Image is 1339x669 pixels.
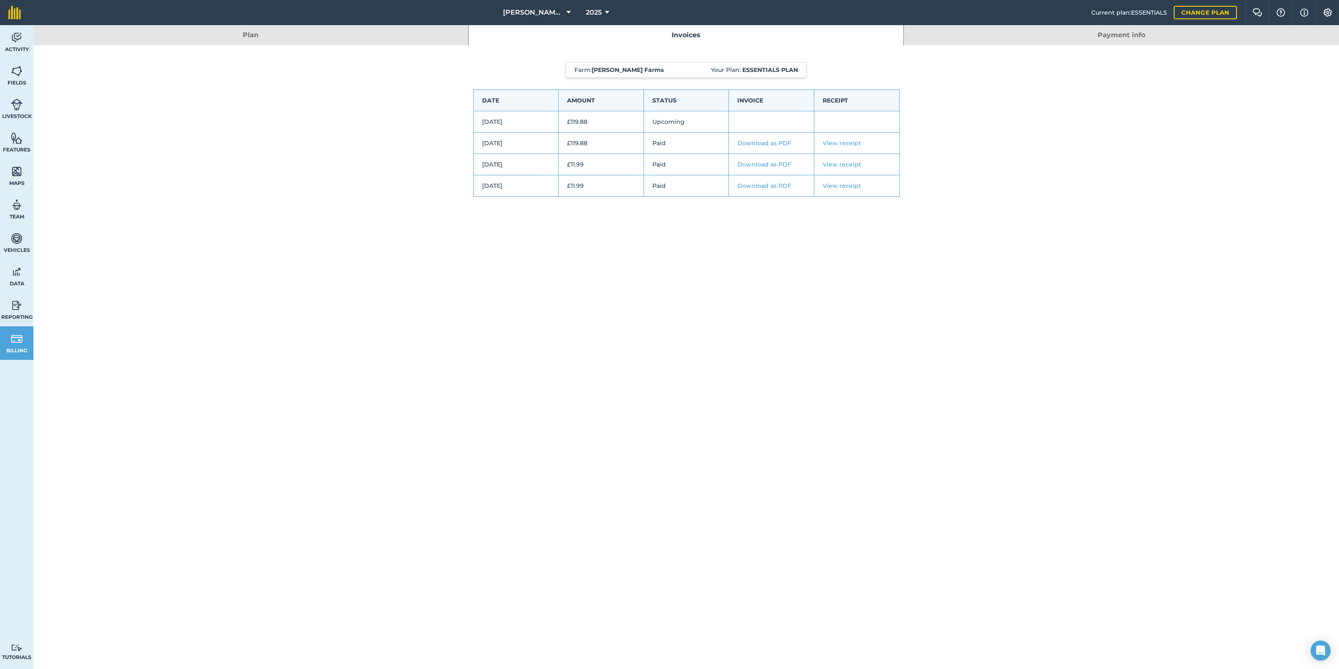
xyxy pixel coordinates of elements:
td: £11.99 [559,154,644,175]
span: 2025 [586,8,602,18]
a: Invoices [469,25,903,45]
td: [DATE] [473,111,559,133]
td: £119.88 [559,133,644,154]
div: Open Intercom Messenger [1311,641,1331,661]
img: svg+xml;base64,PD94bWwgdmVyc2lvbj0iMS4wIiBlbmNvZGluZz0idXRmLTgiPz4KPCEtLSBHZW5lcmF0b3I6IEFkb2JlIE... [11,98,23,111]
td: Upcoming [644,111,729,133]
a: Change plan [1174,6,1237,19]
td: Receipt [814,90,899,111]
td: [DATE] [473,175,559,197]
a: Download as PDF [737,139,791,147]
img: svg+xml;base64,PHN2ZyB4bWxucz0iaHR0cDovL3d3dy53My5vcmcvMjAwMC9zdmciIHdpZHRoPSI1NiIgaGVpZ2h0PSI2MC... [11,132,23,144]
img: svg+xml;base64,PD94bWwgdmVyc2lvbj0iMS4wIiBlbmNvZGluZz0idXRmLTgiPz4KPCEtLSBHZW5lcmF0b3I6IEFkb2JlIE... [11,199,23,211]
td: Paid [644,154,729,175]
strong: Essentials plan [742,66,798,74]
img: svg+xml;base64,PD94bWwgdmVyc2lvbj0iMS4wIiBlbmNvZGluZz0idXRmLTgiPz4KPCEtLSBHZW5lcmF0b3I6IEFkb2JlIE... [11,299,23,312]
td: Invoice [729,90,814,111]
span: [PERSON_NAME] Farms [503,8,563,18]
img: svg+xml;base64,PHN2ZyB4bWxucz0iaHR0cDovL3d3dy53My5vcmcvMjAwMC9zdmciIHdpZHRoPSIxNyIgaGVpZ2h0PSIxNy... [1300,8,1308,18]
strong: [PERSON_NAME] Farms [592,66,664,74]
td: Date [473,90,559,111]
a: View receipt [823,139,861,147]
img: svg+xml;base64,PD94bWwgdmVyc2lvbj0iMS4wIiBlbmNvZGluZz0idXRmLTgiPz4KPCEtLSBHZW5lcmF0b3I6IEFkb2JlIE... [11,266,23,278]
a: Download as PDF [737,182,791,190]
td: Amount [559,90,644,111]
td: [DATE] [473,154,559,175]
img: fieldmargin Logo [8,6,21,19]
img: A question mark icon [1276,8,1286,17]
a: View receipt [823,182,861,190]
span: Your Plan: [711,66,798,74]
img: svg+xml;base64,PD94bWwgdmVyc2lvbj0iMS4wIiBlbmNvZGluZz0idXRmLTgiPz4KPCEtLSBHZW5lcmF0b3I6IEFkb2JlIE... [11,232,23,245]
img: svg+xml;base64,PHN2ZyB4bWxucz0iaHR0cDovL3d3dy53My5vcmcvMjAwMC9zdmciIHdpZHRoPSI1NiIgaGVpZ2h0PSI2MC... [11,65,23,77]
td: Paid [644,133,729,154]
span: Farm : [575,66,664,74]
td: [DATE] [473,133,559,154]
a: View receipt [823,161,861,168]
a: Plan [33,25,468,45]
td: £119.88 [559,111,644,133]
img: svg+xml;base64,PHN2ZyB4bWxucz0iaHR0cDovL3d3dy53My5vcmcvMjAwMC9zdmciIHdpZHRoPSI1NiIgaGVpZ2h0PSI2MC... [11,165,23,178]
td: Status [644,90,729,111]
img: Two speech bubbles overlapping with the left bubble in the forefront [1252,8,1262,17]
span: Current plan : ESSENTIALS [1091,8,1167,17]
td: Paid [644,175,729,197]
a: Download as PDF [737,161,791,168]
td: £11.99 [559,175,644,197]
img: svg+xml;base64,PD94bWwgdmVyc2lvbj0iMS4wIiBlbmNvZGluZz0idXRmLTgiPz4KPCEtLSBHZW5lcmF0b3I6IEFkb2JlIE... [11,333,23,345]
img: A cog icon [1323,8,1333,17]
img: svg+xml;base64,PD94bWwgdmVyc2lvbj0iMS4wIiBlbmNvZGluZz0idXRmLTgiPz4KPCEtLSBHZW5lcmF0b3I6IEFkb2JlIE... [11,644,23,652]
a: Payment info [904,25,1339,45]
img: svg+xml;base64,PD94bWwgdmVyc2lvbj0iMS4wIiBlbmNvZGluZz0idXRmLTgiPz4KPCEtLSBHZW5lcmF0b3I6IEFkb2JlIE... [11,31,23,44]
